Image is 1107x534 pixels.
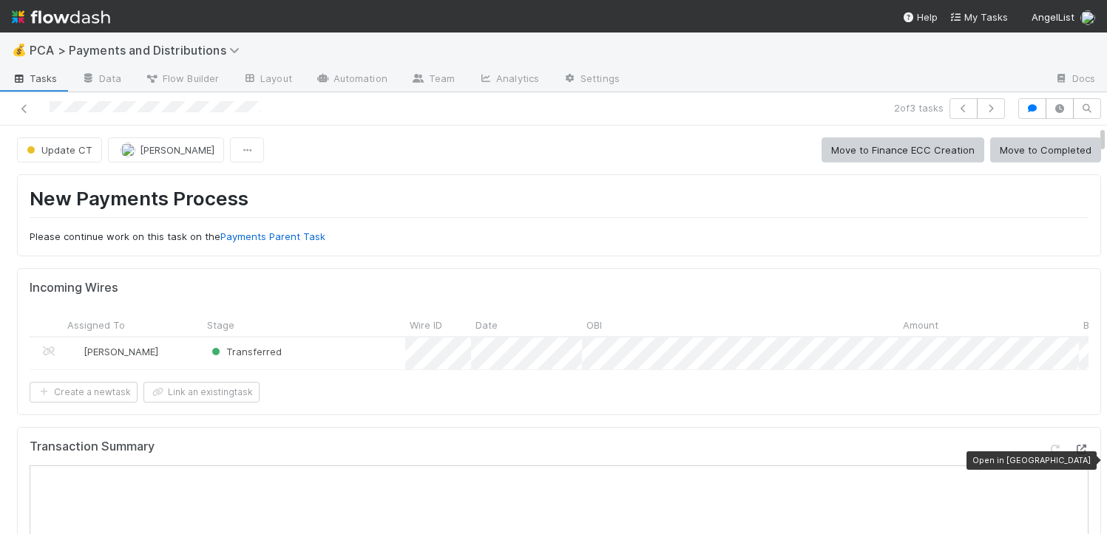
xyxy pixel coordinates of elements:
[949,10,1008,24] a: My Tasks
[949,11,1008,23] span: My Tasks
[121,143,135,157] img: avatar_e7d5656d-bda2-4d83-89d6-b6f9721f96bd.png
[475,318,498,332] span: Date
[903,318,938,332] span: Amount
[24,144,92,156] span: Update CT
[586,318,602,332] span: OBI
[399,68,467,92] a: Team
[30,230,1089,244] p: Please continue work on this task on the
[30,382,138,403] button: Create a newtask
[69,344,158,359] div: [PERSON_NAME]
[30,439,155,454] h5: Transaction Summary
[304,68,399,92] a: Automation
[1043,68,1107,92] a: Docs
[410,318,442,332] span: Wire ID
[140,144,214,156] span: [PERSON_NAME]
[12,4,110,30] img: logo-inverted-e16ddd16eac7371096b0.svg
[894,100,944,115] span: 2 of 3 tasks
[209,346,282,357] span: Transferred
[143,382,260,403] button: Link an existingtask
[108,137,224,162] button: [PERSON_NAME]
[220,230,325,242] a: Payments Parent Task
[467,68,551,92] a: Analytics
[30,43,247,58] span: PCA > Payments and Distributions
[209,344,282,359] div: Transferred
[902,10,938,24] div: Help
[67,318,125,332] span: Assigned To
[133,68,231,92] a: Flow Builder
[551,68,632,92] a: Settings
[145,71,219,86] span: Flow Builder
[822,137,984,162] button: Move to Finance ECC Creation
[30,281,118,295] h5: Incoming Wires
[17,137,102,162] button: Update CT
[990,137,1101,162] button: Move to Completed
[12,44,27,56] span: 💰
[1032,11,1074,23] span: AngelList
[12,71,58,86] span: Tasks
[30,187,1089,217] h1: New Payments Process
[70,68,133,92] a: Data
[231,68,304,92] a: Layout
[84,346,158,357] span: [PERSON_NAME]
[1080,10,1095,25] img: avatar_e7d5656d-bda2-4d83-89d6-b6f9721f96bd.png
[70,346,81,357] img: avatar_eacbd5bb-7590-4455-a9e9-12dcb5674423.png
[207,318,234,332] span: Stage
